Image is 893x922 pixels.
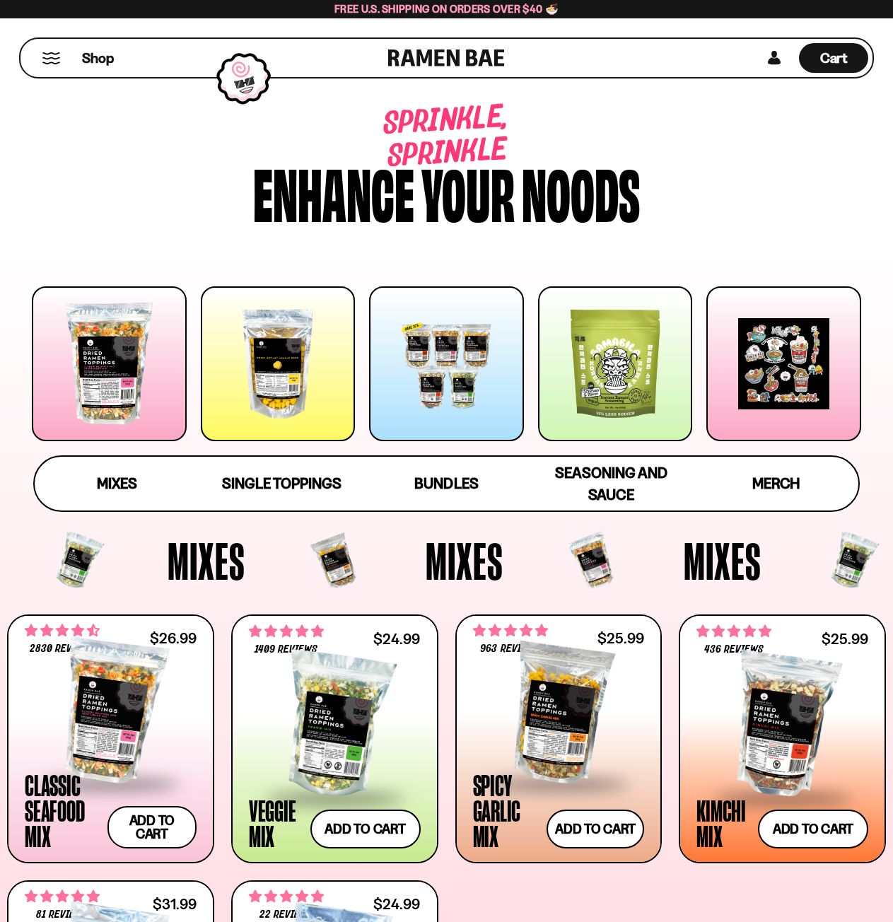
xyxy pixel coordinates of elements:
[522,158,640,225] div: noods
[25,887,100,906] span: 4.83 stars
[35,457,199,510] a: Mixes
[694,457,858,510] a: Merch
[153,897,197,911] div: $31.99
[249,622,324,641] span: 4.76 stars
[696,798,751,848] div: Kimchi Mix
[473,622,548,640] span: 4.75 stars
[7,614,214,863] a: 4.68 stars 2830 reviews $26.99 Classic Seafood Mix Add to cart
[231,614,438,863] a: 4.76 stars 1409 reviews $24.99 Veggie Mix Add to cart
[799,39,868,77] div: Cart
[373,632,420,646] div: $24.99
[426,535,503,587] span: Mixes
[529,457,694,510] a: Seasoning and Sauce
[421,158,515,225] div: your
[547,810,644,848] button: Add to cart
[253,158,414,225] div: Enhance
[107,806,197,848] button: Add to cart
[97,474,137,492] span: Mixes
[704,644,764,655] span: 436 reviews
[752,474,800,492] span: Merch
[820,49,848,66] span: Cart
[334,2,559,16] span: Free U.S. Shipping on Orders over $40 🍜
[168,535,245,587] span: Mixes
[222,474,342,492] span: Single Toppings
[255,644,317,655] span: 1409 reviews
[249,798,303,848] div: Veggie Mix
[150,631,197,645] div: $26.99
[42,52,61,64] button: Mobile Menu Trigger
[473,772,540,848] div: Spicy Garlic Mix
[373,897,420,911] div: $24.99
[82,43,114,73] a: Shop
[679,614,886,863] a: 4.76 stars 436 reviews $25.99 Kimchi Mix Add to cart
[414,474,478,492] span: Bundles
[199,457,364,510] a: Single Toppings
[758,810,868,848] button: Add to cart
[364,457,529,510] a: Bundles
[822,632,868,646] div: $25.99
[25,622,100,640] span: 4.68 stars
[249,887,324,906] span: 4.82 stars
[597,631,644,645] div: $25.99
[684,535,761,587] span: Mixes
[455,614,663,863] a: 4.75 stars 963 reviews $25.99 Spicy Garlic Mix Add to cart
[82,49,114,68] span: Shop
[696,622,771,641] span: 4.76 stars
[25,772,100,848] div: Classic Seafood Mix
[555,464,667,503] span: Seasoning and Sauce
[310,810,421,848] button: Add to cart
